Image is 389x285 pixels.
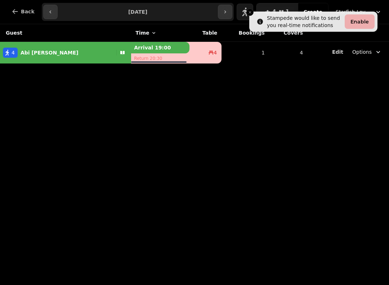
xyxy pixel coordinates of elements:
[267,14,342,29] div: Stampede would like to send you real-time notifications
[21,49,79,56] p: Abi [PERSON_NAME]
[6,3,40,20] button: Back
[214,49,217,56] span: 4
[135,29,156,36] button: Time
[135,29,149,36] span: Time
[348,45,386,58] button: Options
[345,14,375,29] button: Enable
[189,24,222,42] th: Table
[332,48,343,56] button: Edit
[298,3,328,21] button: Create
[332,49,343,54] span: Edit
[269,24,307,42] th: Covers
[131,53,189,63] p: Return 20:30
[131,42,189,53] p: Arrival 19:00
[222,42,269,64] td: 1
[331,5,386,18] button: Starfish Loves Coffee
[269,42,307,64] td: 4
[352,48,372,56] span: Options
[246,9,254,16] button: Close toast
[21,9,35,14] span: Back
[12,49,15,56] span: 4
[222,24,269,42] th: Bookings
[256,3,298,21] button: 41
